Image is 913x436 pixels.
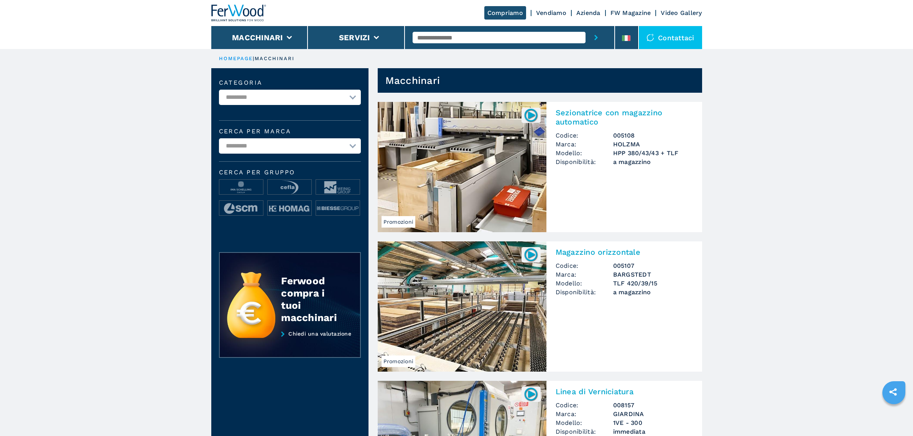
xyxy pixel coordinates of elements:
[613,157,693,166] span: a magazzino
[219,56,253,61] a: HOMEPAGE
[613,410,693,418] h3: GIARDINA
[536,9,566,16] a: Vendiamo
[219,80,361,86] label: Categoria
[219,128,361,134] label: Cerca per marca
[556,418,613,427] span: Modello:
[378,102,546,232] img: Sezionatrice con magazzino automatico HOLZMA HPP 380/43/43 + TLF
[661,9,702,16] a: Video Gallery
[484,6,526,20] a: Compriamo
[556,248,693,257] h2: Magazzino orizzontale
[556,131,613,140] span: Codice:
[586,26,607,49] button: submit-button
[556,401,613,410] span: Codice:
[378,241,702,372] a: Magazzino orizzontale BARGSTEDT TLF 420/39/15Promozioni005107Magazzino orizzontaleCodice:005107Ma...
[613,270,693,279] h3: BARGSTEDT
[523,247,538,262] img: 005107
[556,149,613,157] span: Modello:
[613,418,693,427] h3: 1VE - 300
[639,26,702,49] div: Contattaci
[613,140,693,149] h3: HOLZMA
[382,216,416,228] span: Promozioni
[556,427,613,436] span: Disponibilità:
[883,382,903,402] a: sharethis
[378,102,702,232] a: Sezionatrice con magazzino automatico HOLZMA HPP 380/43/43 + TLFPromozioni005108Sezionatrice con ...
[219,180,263,195] img: image
[556,140,613,149] span: Marca:
[255,55,295,62] p: macchinari
[613,149,693,157] h3: HPP 380/43/43 + TLF
[556,108,693,126] h2: Sezionatrice con magazzino automatico
[556,387,693,396] h2: Linea di Verniciatura
[556,270,613,279] span: Marca:
[253,56,254,61] span: |
[219,331,361,358] a: Chiedi una valutazione
[219,201,263,216] img: image
[556,410,613,418] span: Marca:
[268,180,311,195] img: image
[576,9,600,16] a: Azienda
[378,241,546,372] img: Magazzino orizzontale BARGSTEDT TLF 420/39/15
[385,74,440,87] h1: Macchinari
[647,34,654,41] img: Contattaci
[613,261,693,270] h3: 005107
[556,279,613,288] span: Modello:
[523,108,538,123] img: 005108
[211,5,266,21] img: Ferwood
[556,157,613,166] span: Disponibilità:
[613,288,693,297] span: a magazzino
[339,33,370,42] button: Servizi
[556,288,613,297] span: Disponibilità:
[232,33,283,42] button: Macchinari
[316,201,360,216] img: image
[556,261,613,270] span: Codice:
[523,387,538,402] img: 008157
[382,356,416,367] span: Promozioni
[316,180,360,195] img: image
[613,401,693,410] h3: 008157
[613,279,693,288] h3: TLF 420/39/15
[610,9,651,16] a: FW Magazine
[268,201,311,216] img: image
[281,275,345,324] div: Ferwood compra i tuoi macchinari
[880,402,907,430] iframe: Chat
[613,427,693,436] span: immediata
[613,131,693,140] h3: 005108
[219,169,361,175] span: Cerca per Gruppo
